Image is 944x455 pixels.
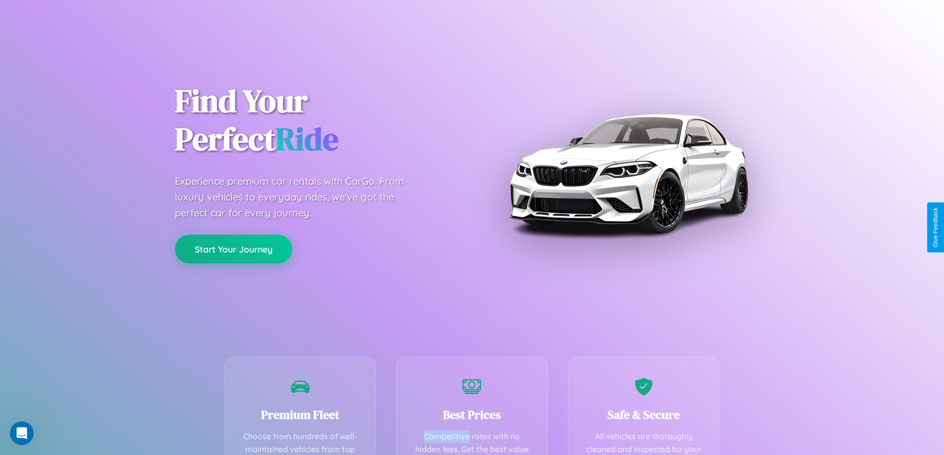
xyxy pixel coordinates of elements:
iframe: Intercom live chat [10,421,34,445]
h3: Safe & Secure [583,406,705,423]
h3: Premium Fleet [240,406,361,423]
button: Start Your Journey [175,235,292,263]
img: Premium BMW car rental vehicle [504,50,752,297]
div: Give Feedback [932,207,939,248]
h3: Best Prices [411,406,533,423]
span: Ride [276,117,338,160]
p: Experience premium car rentals with CarGo. From luxury vehicles to everyday rides, we've got the ... [175,173,423,221]
h1: Find Your Perfect [175,82,457,158]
